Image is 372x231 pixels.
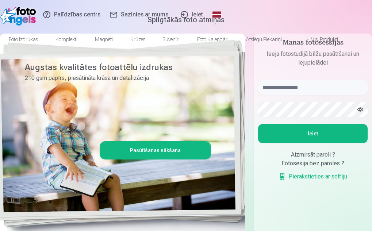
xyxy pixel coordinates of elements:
button: Ieiet [258,124,368,143]
h3: Augstas kvalitātes fotoattēlu izdrukas [25,61,206,73]
p: Ieeja fotostudijā bilžu pasūtīšanai un lejupielādei [258,50,368,67]
a: Pasūtīšanas sākšana [101,142,210,158]
div: Aizmirsāt paroli ? [258,150,368,159]
a: Krūzes [122,29,154,50]
a: Suvenīri [154,29,188,50]
a: Magnēti [86,29,122,50]
a: Foto kalendāri [188,29,237,50]
a: Atslēgu piekariņi [237,29,291,50]
a: Visi produkti [291,29,347,50]
a: Pierakstieties ar selfiju [279,172,347,181]
a: Komplekti [47,29,86,50]
a: Global [209,4,225,25]
div: Fotosesija bez paroles ? [258,159,368,168]
p: 210 gsm papīrs, piesātināta krāsa un detalizācija [25,73,206,83]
